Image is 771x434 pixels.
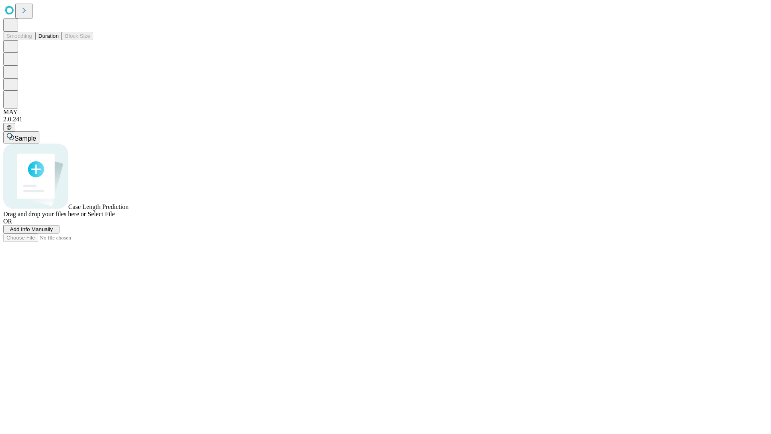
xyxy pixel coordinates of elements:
[3,131,39,143] button: Sample
[3,108,768,116] div: MAY
[6,124,12,130] span: @
[3,225,59,233] button: Add Info Manually
[3,211,86,217] span: Drag and drop your files here or
[14,135,36,142] span: Sample
[68,203,128,210] span: Case Length Prediction
[62,32,93,40] button: Block Size
[3,218,12,225] span: OR
[3,123,15,131] button: @
[88,211,115,217] span: Select File
[3,116,768,123] div: 2.0.241
[10,226,53,232] span: Add Info Manually
[3,32,35,40] button: Smoothing
[35,32,62,40] button: Duration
